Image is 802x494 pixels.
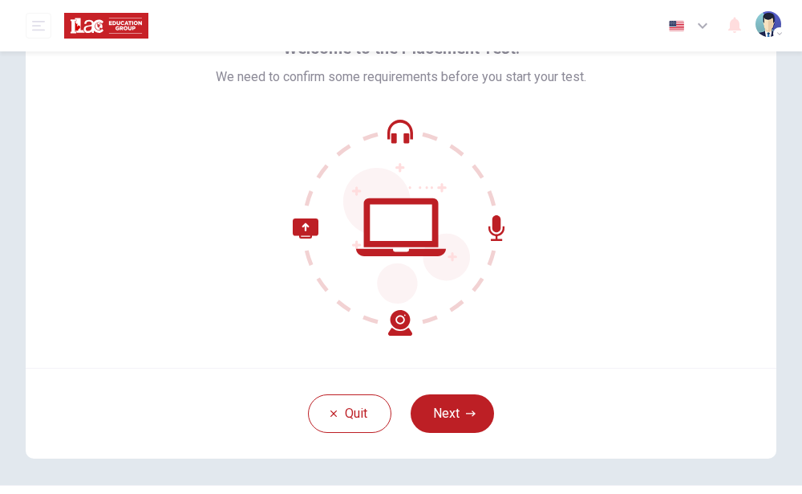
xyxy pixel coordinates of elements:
img: en [666,20,687,32]
img: ILAC logo [64,10,148,42]
img: Profile picture [755,11,781,37]
button: open mobile menu [26,13,51,39]
button: Quit [308,394,391,433]
span: We need to confirm some requirements before you start your test. [216,67,586,87]
button: Next [411,394,494,433]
